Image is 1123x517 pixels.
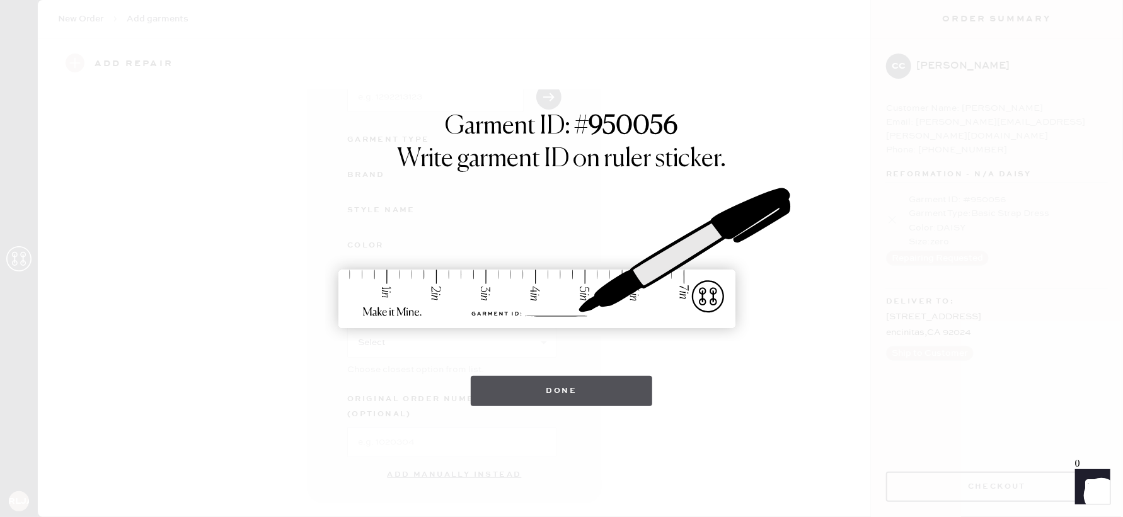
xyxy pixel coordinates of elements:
img: ruler-sticker-sharpie.svg [325,156,798,363]
iframe: Front Chat [1063,460,1117,514]
button: Done [471,376,653,406]
strong: 950056 [589,114,678,139]
h1: Garment ID: # [446,111,678,144]
h1: Write garment ID on ruler sticker. [397,144,726,174]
